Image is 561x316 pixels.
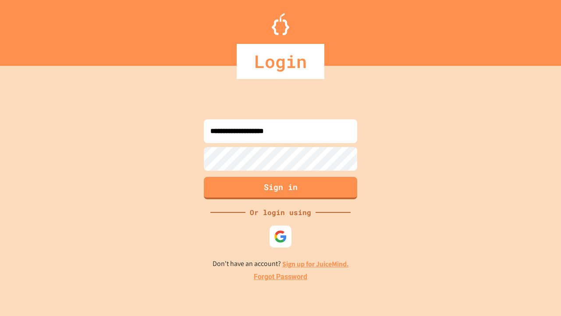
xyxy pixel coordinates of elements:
iframe: chat widget [524,281,552,307]
div: Or login using [245,207,316,218]
a: Sign up for JuiceMind. [282,259,349,269]
div: Login [237,44,324,79]
button: Sign in [204,177,357,199]
img: Logo.svg [272,13,289,35]
img: google-icon.svg [274,230,287,243]
p: Don't have an account? [213,259,349,269]
a: Forgot Password [254,272,307,282]
iframe: chat widget [488,243,552,280]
